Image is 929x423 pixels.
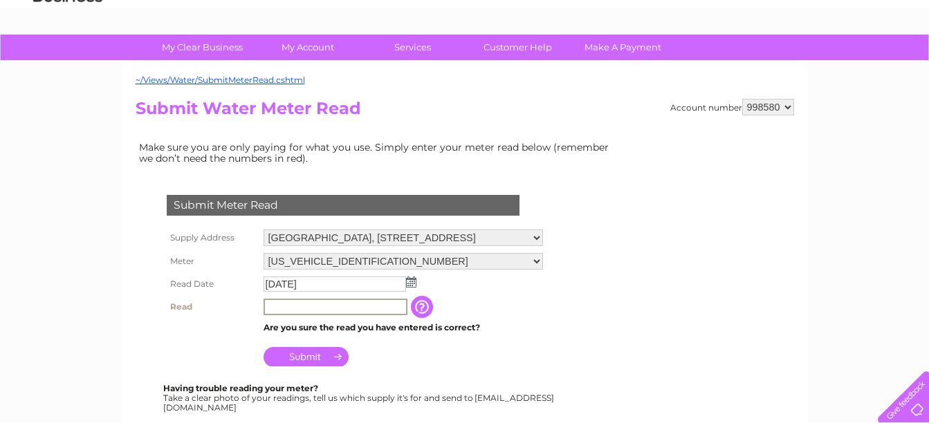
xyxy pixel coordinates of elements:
a: Water [686,59,712,69]
div: Take a clear photo of your readings, tell us which supply it's for and send to [EMAIL_ADDRESS][DO... [163,384,556,412]
div: Clear Business is a trading name of Verastar Limited (registered in [GEOGRAPHIC_DATA] No. 3667643... [138,8,792,67]
a: 0333 014 3131 [668,7,764,24]
a: My Clear Business [145,35,259,60]
a: Customer Help [461,35,575,60]
input: Submit [264,347,349,366]
h2: Submit Water Meter Read [136,99,794,125]
img: ... [406,276,416,288]
b: Having trouble reading your meter? [163,383,318,393]
a: Blog [809,59,829,69]
th: Meter [163,250,260,273]
a: My Account [250,35,365,60]
a: ~/Views/Water/SubmitMeterRead.cshtml [136,75,305,85]
div: Account number [670,99,794,115]
a: Make A Payment [566,35,680,60]
th: Read Date [163,273,260,295]
a: Contact [837,59,871,69]
td: Make sure you are only paying for what you use. Simply enter your meter read below (remember we d... [136,138,620,167]
th: Read [163,295,260,319]
a: Log out [883,59,916,69]
td: Are you sure the read you have entered is correct? [260,319,546,337]
a: Telecoms [759,59,800,69]
a: Services [356,35,470,60]
th: Supply Address [163,226,260,250]
div: Submit Meter Read [167,195,519,216]
img: logo.png [33,36,103,78]
a: Energy [720,59,751,69]
input: Information [411,296,436,318]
